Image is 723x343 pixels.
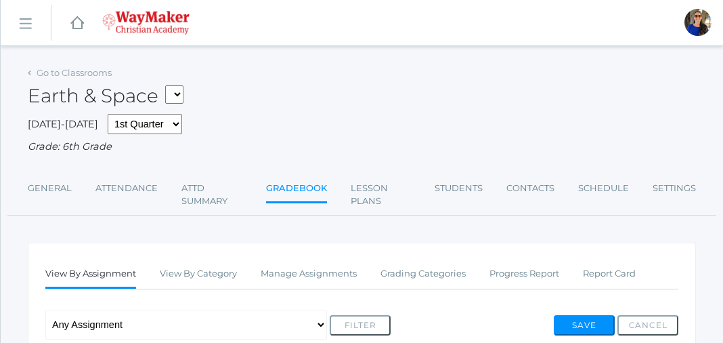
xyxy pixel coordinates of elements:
a: View By Assignment [45,260,136,289]
a: General [28,175,72,202]
a: Attd Summary [181,175,242,215]
button: Save [554,315,615,336]
a: Grading Categories [380,260,466,287]
div: Stephanie Todhunter [684,9,711,36]
a: Contacts [506,175,554,202]
a: Progress Report [489,260,559,287]
div: Grade: 6th Grade [28,140,696,155]
a: View By Category [160,260,237,287]
button: Cancel [617,315,678,336]
a: Go to Classrooms [37,67,112,78]
span: [DATE]-[DATE] [28,118,98,130]
a: Manage Assignments [261,260,357,287]
a: Gradebook [266,175,327,204]
a: Settings [653,175,696,202]
a: Attendance [95,175,158,202]
button: Filter [330,315,391,336]
h2: Earth & Space [28,85,183,107]
a: Report Card [583,260,636,287]
a: Lesson Plans [351,175,411,215]
a: Students [435,175,483,202]
a: Schedule [578,175,629,202]
img: waymaker-logo-stack-white-1602f2b1af18da31a5905e9982d058868370996dac5278e84edea6dabf9a3315.png [102,11,190,35]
